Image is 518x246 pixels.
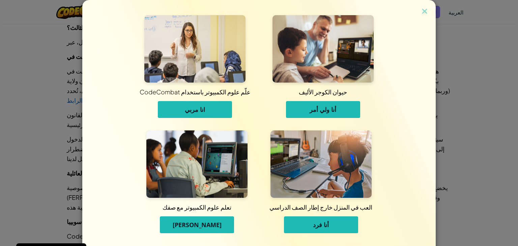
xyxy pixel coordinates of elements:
img: للأفراد [270,130,372,198]
button: أنا ولي أمر [286,101,360,118]
img: للطلاب [146,130,248,198]
span: أنا ولي أمر [310,105,336,114]
span: أنا فرد [313,221,329,229]
button: انا مربي [158,101,232,118]
button: [PERSON_NAME] [160,216,234,233]
img: للمعلمين [144,15,246,83]
img: close icon [420,7,429,17]
div: حيوان الكوجر الأليف [182,88,465,96]
span: [PERSON_NAME] [173,221,222,229]
div: العب في المنزل خارج إطار الصف الدراسي [186,203,457,211]
button: أنا فرد [284,216,358,233]
span: انا مربي [185,105,205,114]
img: للأهل [272,15,374,83]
